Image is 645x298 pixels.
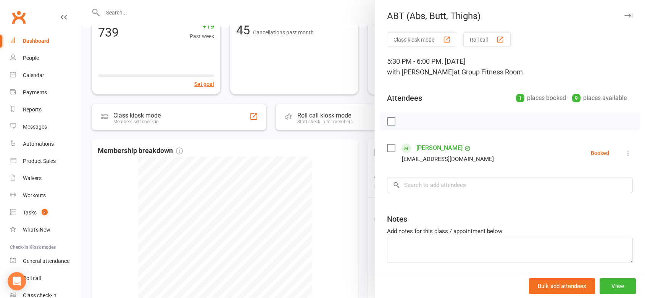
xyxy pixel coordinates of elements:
a: Tasks 2 [10,204,81,221]
a: Product Sales [10,153,81,170]
button: View [600,278,636,294]
button: Roll call [463,32,511,47]
div: 5:30 PM - 6:00 PM, [DATE] [387,56,633,77]
a: Calendar [10,67,81,84]
div: Calendar [23,72,44,78]
div: Notes [387,214,407,224]
input: Search to add attendees [387,177,633,193]
div: 1 [516,94,524,102]
span: with [PERSON_NAME] [387,68,454,76]
a: Reports [10,101,81,118]
div: Reports [23,106,42,113]
div: Open Intercom Messenger [8,272,26,290]
div: 9 [572,94,580,102]
a: [PERSON_NAME] [416,142,463,154]
a: Dashboard [10,32,81,50]
a: Waivers [10,170,81,187]
div: Attendees [387,93,422,103]
div: What's New [23,227,50,233]
div: Messages [23,124,47,130]
div: Add notes for this class / appointment below [387,227,633,236]
span: at Group Fitness Room [454,68,523,76]
div: Roll call [23,275,41,281]
div: General attendance [23,258,69,264]
div: Workouts [23,192,46,198]
a: Messages [10,118,81,135]
a: What's New [10,221,81,238]
a: Automations [10,135,81,153]
div: Payments [23,89,47,95]
a: Roll call [10,270,81,287]
span: 2 [42,209,48,215]
div: People [23,55,39,61]
a: People [10,50,81,67]
button: Bulk add attendees [529,278,595,294]
a: Payments [10,84,81,101]
div: Product Sales [23,158,56,164]
a: Workouts [10,187,81,204]
div: Automations [23,141,54,147]
div: ABT (Abs, Butt, Thighs) [375,11,645,21]
div: Booked [591,150,609,156]
div: Waivers [23,175,42,181]
a: Clubworx [9,8,28,27]
div: Dashboard [23,38,49,44]
a: General attendance kiosk mode [10,253,81,270]
div: Tasks [23,209,37,216]
div: places available [572,93,627,103]
div: places booked [516,93,566,103]
button: Class kiosk mode [387,32,457,47]
div: [EMAIL_ADDRESS][DOMAIN_NAME] [402,154,494,164]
